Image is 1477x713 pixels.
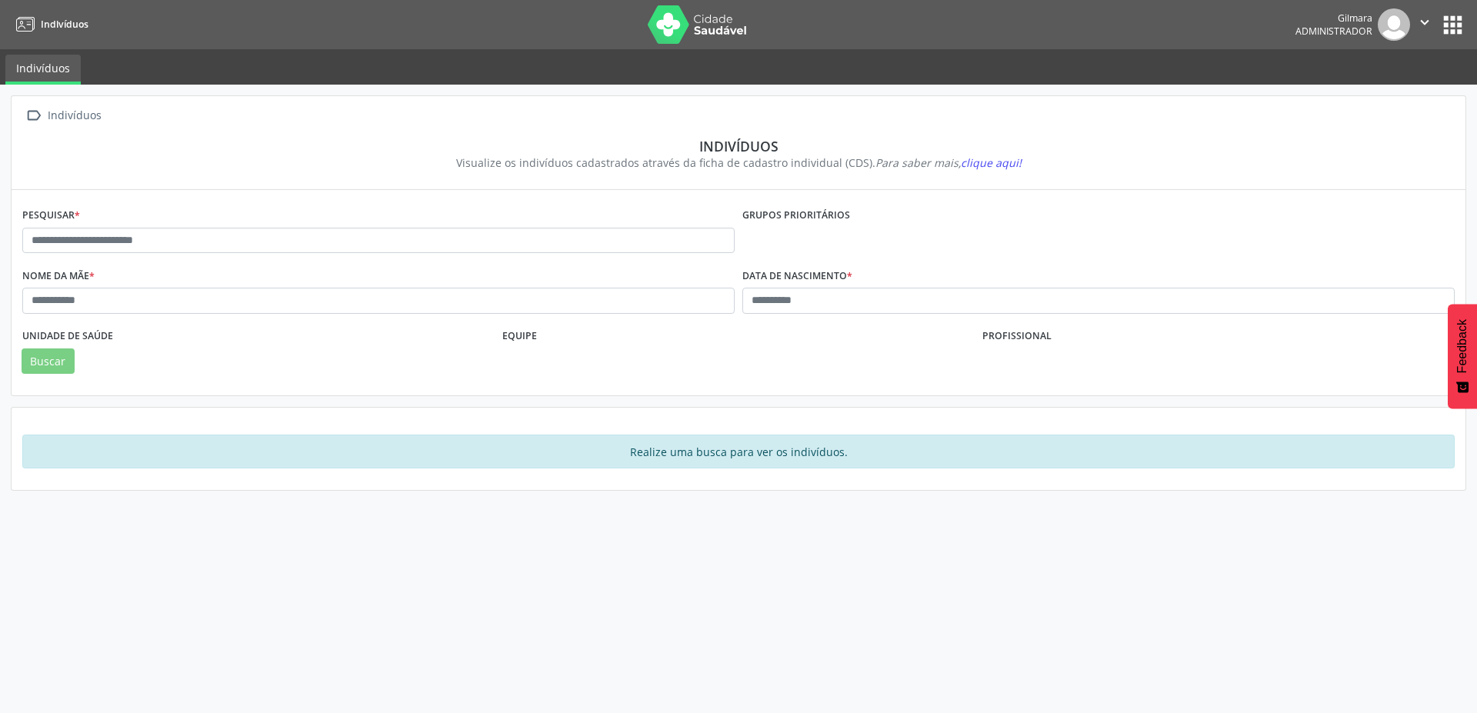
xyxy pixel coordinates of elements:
button:  [1410,8,1439,41]
a: Indivíduos [5,55,81,85]
a:  Indivíduos [22,105,104,127]
div: Visualize os indivíduos cadastrados através da ficha de cadastro individual (CDS). [33,155,1444,171]
i:  [22,105,45,127]
div: Indivíduos [33,138,1444,155]
button: apps [1439,12,1466,38]
span: Feedback [1455,319,1469,373]
i: Para saber mais, [875,155,1022,170]
i:  [1416,14,1433,31]
div: Gilmara [1295,12,1372,25]
button: Buscar [22,348,75,375]
label: Grupos prioritários [742,204,850,228]
label: Nome da mãe [22,264,95,288]
label: Unidade de saúde [22,325,113,348]
label: Profissional [982,325,1052,348]
div: Indivíduos [45,105,104,127]
span: Indivíduos [41,18,88,31]
button: Feedback - Mostrar pesquisa [1448,304,1477,408]
span: clique aqui! [961,155,1022,170]
span: Administrador [1295,25,1372,38]
img: img [1378,8,1410,41]
label: Equipe [502,325,537,348]
div: Realize uma busca para ver os indivíduos. [22,435,1455,468]
label: Pesquisar [22,204,80,228]
a: Indivíduos [11,12,88,37]
label: Data de nascimento [742,264,852,288]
